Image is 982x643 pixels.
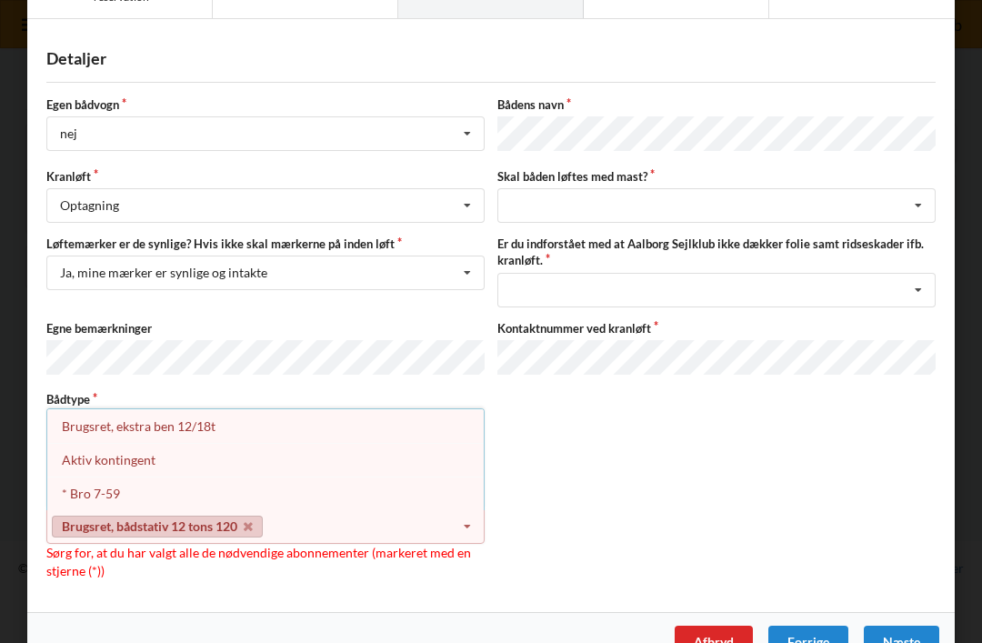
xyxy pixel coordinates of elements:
div: * Bro 7-59 [47,477,484,510]
label: Skal båden løftes med mast? [497,168,936,185]
label: Løftemærker er de synlige? Hvis ikke skal mærkerne på inden løft [46,236,485,252]
label: Egen bådvogn [46,96,485,113]
label: Egne bemærkninger [46,320,485,337]
div: Detaljer [46,48,936,69]
label: Bådtype [46,391,485,407]
label: Kranløft [46,168,485,185]
div: Optagning [60,199,119,212]
div: Ja, mine mærker er synlige og intakte [60,266,267,279]
div: nej [60,127,77,140]
div: Brugsret, ekstra ben 12/18t [47,409,484,443]
div: Aktiv kontingent [47,443,484,477]
label: Er du indforstået med at Aalborg Sejlklub ikke dækker folie samt ridseskader ifb. kranløft. [497,236,936,268]
a: Brugsret, bådstativ 12 tons 120 [52,516,263,538]
span: Sørg for, at du har valgt alle de nødvendige abonnementer (markeret med en stjerne (*)) [46,545,471,578]
label: Kontaktnummer ved kranløft [497,320,936,337]
label: Bådens navn [497,96,936,113]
